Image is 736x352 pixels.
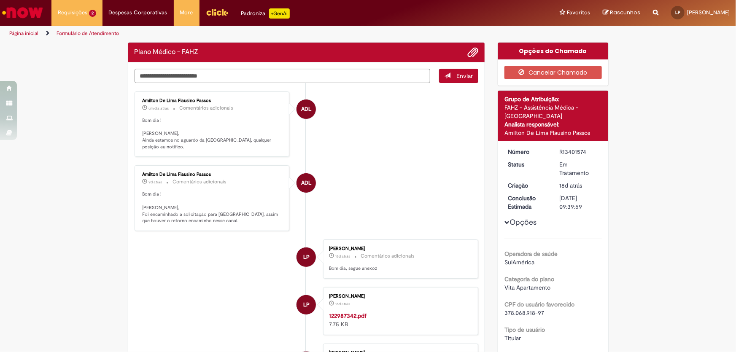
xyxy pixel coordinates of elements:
small: Comentários adicionais [361,253,415,260]
p: Bom dia ! [PERSON_NAME], Foi encaminhado a solicitação para [GEOGRAPHIC_DATA], assim que houver o... [143,191,283,224]
div: [PERSON_NAME] [329,246,469,251]
b: Tipo de usuário [504,326,545,333]
span: LP [303,295,310,315]
dt: Número [501,148,553,156]
div: Amilton De Lima Flausino Passos [504,129,602,137]
time: 14/08/2025 08:27:05 [335,254,350,259]
b: Operadora de saúde [504,250,558,258]
div: 12/08/2025 09:39:56 [560,181,599,190]
a: Formulário de Atendimento [57,30,119,37]
div: Amilton De Lima Flausino Passos [297,173,316,193]
p: Bom dia ! [PERSON_NAME], Ainda estamos no aguardo da [GEOGRAPHIC_DATA], qualquer posição eu notif... [143,117,283,150]
h2: Plano Médico - FAHZ Histórico de tíquete [135,48,199,56]
div: [DATE] 09:39:59 [560,194,599,211]
time: 14/08/2025 08:26:56 [335,301,350,306]
div: Grupo de Atribuição: [504,95,602,103]
span: 16d atrás [335,301,350,306]
span: Vita Apartamento [504,284,550,291]
span: Rascunhos [610,8,640,16]
span: Despesas Corporativas [109,8,167,17]
span: More [180,8,193,17]
time: 28/08/2025 10:39:42 [149,106,169,111]
time: 21/08/2025 09:09:33 [149,180,162,185]
div: Amilton De Lima Flausino Passos [143,98,283,103]
span: [PERSON_NAME] [687,9,730,16]
div: Analista responsável: [504,120,602,129]
span: 9d atrás [149,180,162,185]
div: Amilton De Lima Flausino Passos [297,99,316,119]
div: Padroniza [241,8,290,19]
span: LP [303,247,310,267]
span: um dia atrás [149,106,169,111]
div: Leonardo Mendes Pimenta [297,295,316,314]
button: Adicionar anexos [467,47,478,58]
textarea: Digite sua mensagem aqui... [135,69,431,83]
div: [PERSON_NAME] [329,294,469,299]
dt: Status [501,160,553,169]
span: ADL [301,173,311,193]
time: 12/08/2025 09:39:56 [560,182,582,189]
ul: Trilhas de página [6,26,484,41]
div: Em Tratamento [560,160,599,177]
small: Comentários adicionais [173,178,227,185]
dt: Conclusão Estimada [501,194,553,211]
span: Enviar [456,72,473,80]
span: LP [675,10,680,15]
a: 122987342.pdf [329,312,367,320]
div: FAHZ - Assistência Médica - [GEOGRAPHIC_DATA] [504,103,602,120]
b: Categoria do plano [504,275,554,283]
span: 2 [89,10,96,17]
div: Opções do Chamado [498,43,608,59]
span: Requisições [58,8,87,17]
span: ADL [301,99,311,119]
button: Enviar [439,69,478,83]
img: click_logo_yellow_360x200.png [206,6,229,19]
span: 378.068.918-97 [504,309,544,317]
div: R13401574 [560,148,599,156]
div: Leonardo Mendes Pimenta [297,247,316,267]
img: ServiceNow [1,4,44,21]
span: SulAmérica [504,258,534,266]
p: +GenAi [269,8,290,19]
button: Cancelar Chamado [504,66,602,79]
span: 16d atrás [335,254,350,259]
div: 7.75 KB [329,312,469,328]
span: Titular [504,334,521,342]
a: Página inicial [9,30,38,37]
a: Rascunhos [603,9,640,17]
span: Favoritos [567,8,590,17]
small: Comentários adicionais [180,105,234,112]
p: Bom dia, segue anexoz [329,265,469,272]
div: Amilton De Lima Flausino Passos [143,172,283,177]
dt: Criação [501,181,553,190]
b: CPF do usuário favorecido [504,301,574,308]
span: 18d atrás [560,182,582,189]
